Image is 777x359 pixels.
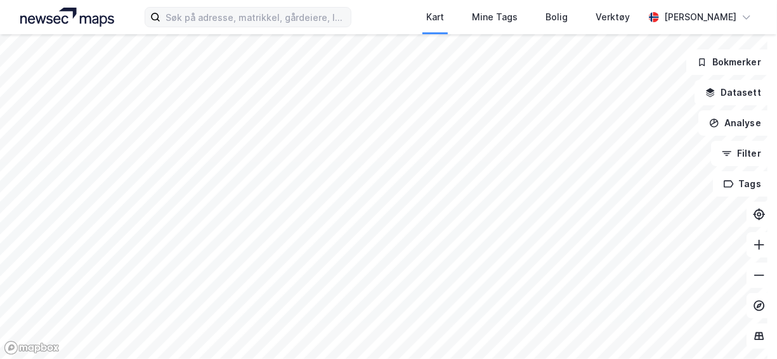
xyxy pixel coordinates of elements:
iframe: Chat Widget [714,298,777,359]
div: Mine Tags [472,10,518,25]
img: logo.a4113a55bc3d86da70a041830d287a7e.svg [20,8,114,27]
div: Kart [426,10,444,25]
div: Verktøy [596,10,630,25]
div: [PERSON_NAME] [664,10,736,25]
div: Bolig [545,10,568,25]
input: Søk på adresse, matrikkel, gårdeiere, leietakere eller personer [160,8,351,27]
